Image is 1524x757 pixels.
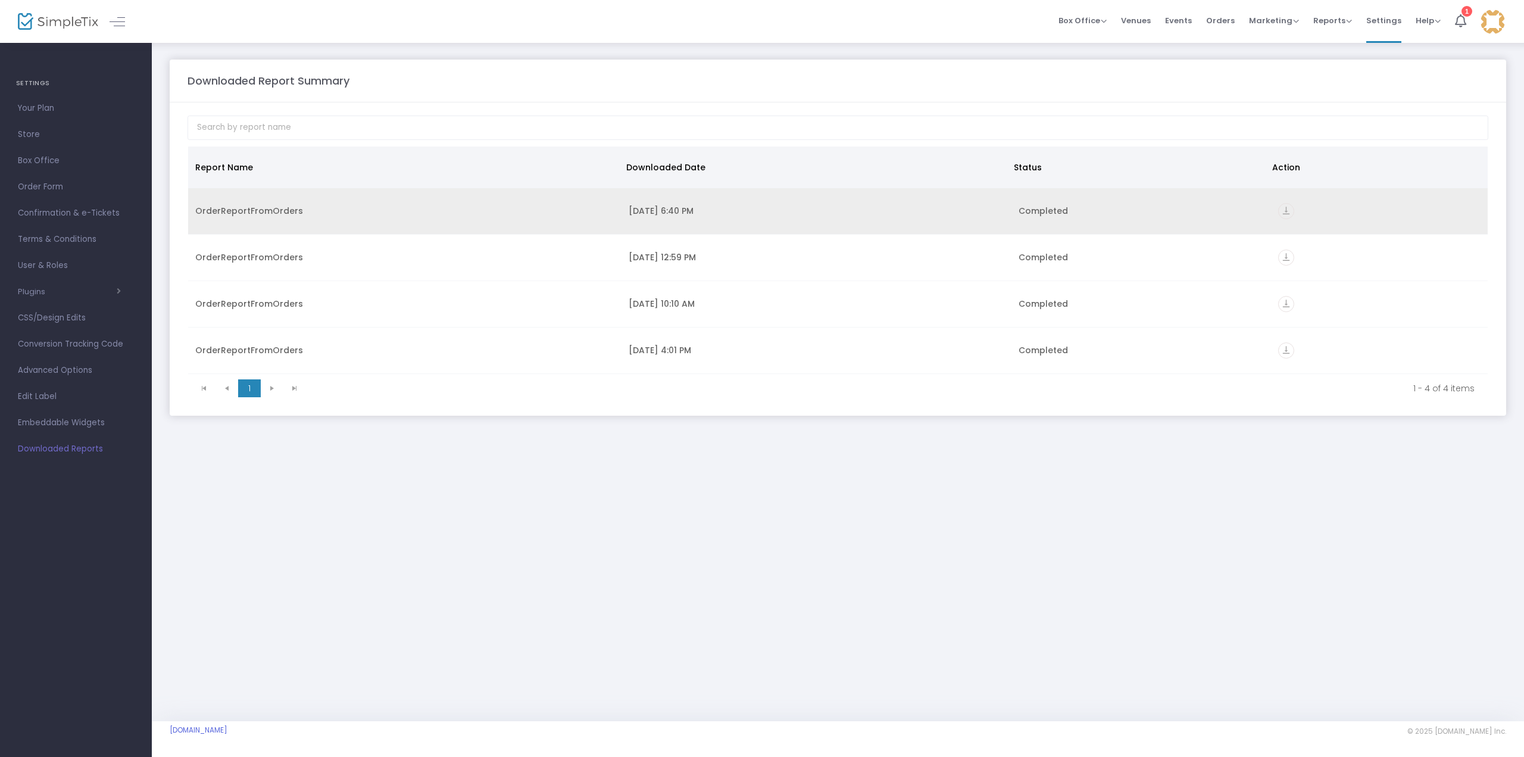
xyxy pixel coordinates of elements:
[170,725,227,735] a: [DOMAIN_NAME]
[1249,15,1299,26] span: Marketing
[18,389,134,404] span: Edit Label
[1278,203,1294,219] i: vertical_align_bottom
[1366,5,1401,36] span: Settings
[18,127,134,142] span: Store
[1058,15,1107,26] span: Box Office
[195,298,614,310] div: OrderReportFromOrders
[1019,251,1264,263] div: Completed
[18,310,134,326] span: CSS/Design Edits
[1278,296,1481,312] div: https://go.SimpleTix.com/van2k
[18,153,134,169] span: Box Office
[195,344,614,356] div: OrderReportFromOrders
[1278,296,1294,312] i: vertical_align_bottom
[1313,15,1352,26] span: Reports
[188,147,619,188] th: Report Name
[18,232,134,247] span: Terms & Conditions
[1019,205,1264,217] div: Completed
[195,205,614,217] div: OrderReportFromOrders
[18,258,134,273] span: User & Roles
[195,251,614,263] div: OrderReportFromOrders
[1278,250,1294,266] i: vertical_align_bottom
[18,363,134,378] span: Advanced Options
[16,71,136,95] h4: SETTINGS
[1019,298,1264,310] div: Completed
[1278,300,1294,311] a: vertical_align_bottom
[18,337,134,352] span: Conversion Tracking Code
[1121,5,1151,36] span: Venues
[1278,207,1294,219] a: vertical_align_bottom
[1278,342,1481,359] div: https://go.SimpleTix.com/kk2aq
[1461,6,1472,17] div: 1
[18,179,134,195] span: Order Form
[18,415,134,431] span: Embeddable Widgets
[1278,253,1294,265] a: vertical_align_bottom
[18,205,134,221] span: Confirmation & e-Tickets
[1278,346,1294,358] a: vertical_align_bottom
[1265,147,1481,188] th: Action
[629,298,1004,310] div: 8/20/2025 10:10 AM
[18,101,134,116] span: Your Plan
[18,287,121,297] button: Plugins
[1407,727,1506,736] span: © 2025 [DOMAIN_NAME] Inc.
[619,147,1007,188] th: Downloaded Date
[1019,344,1264,356] div: Completed
[238,379,261,397] span: Page 1
[1278,203,1481,219] div: https://go.SimpleTix.com/d9v5f
[188,73,349,89] m-panel-title: Downloaded Report Summary
[629,344,1004,356] div: 8/18/2025 4:01 PM
[629,205,1004,217] div: 8/24/2025 6:40 PM
[1278,342,1294,359] i: vertical_align_bottom
[1007,147,1265,188] th: Status
[188,116,1488,140] input: Search by report name
[314,382,1475,394] kendo-pager-info: 1 - 4 of 4 items
[188,147,1488,374] div: Data table
[1416,15,1441,26] span: Help
[1278,250,1481,266] div: https://go.SimpleTix.com/6lamx
[18,441,134,457] span: Downloaded Reports
[629,251,1004,263] div: 8/21/2025 12:59 PM
[1165,5,1192,36] span: Events
[1206,5,1235,36] span: Orders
